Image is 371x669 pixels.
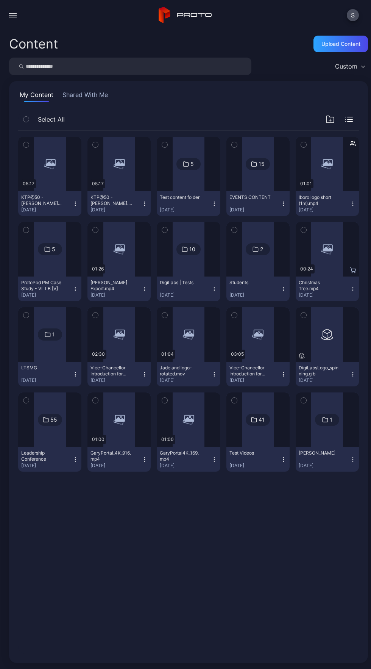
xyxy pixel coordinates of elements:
[296,277,359,301] button: Christmas Tree.mp4[DATE]
[87,362,151,386] button: Vice-Chancellor Introduction for Open Day.mp4[DATE]
[50,416,57,423] div: 55
[296,447,359,472] button: [PERSON_NAME][DATE]
[299,207,350,213] div: [DATE]
[296,191,359,216] button: lboro logo short (1m).mp4[DATE]
[226,447,290,472] button: Test Videos[DATE]
[259,161,265,167] div: 15
[299,463,350,469] div: [DATE]
[229,280,271,286] div: Students
[229,377,281,383] div: [DATE]
[160,377,211,383] div: [DATE]
[90,194,132,206] div: KTP@50 - Dan Parsons.mp4
[229,450,271,456] div: Test Videos
[229,463,281,469] div: [DATE]
[229,207,281,213] div: [DATE]
[90,463,142,469] div: [DATE]
[90,450,132,462] div: GaryPortal_4K_916.mp4
[52,331,55,338] div: 1
[189,246,195,253] div: 10
[160,365,201,377] div: Jade and logo-rotated.mov
[190,161,194,167] div: 5
[299,280,340,292] div: Christmas Tree.mp4
[21,194,63,206] div: KTP@50 - Dan Parsons V3.mp4
[299,377,350,383] div: [DATE]
[38,115,65,124] span: Select All
[226,191,290,216] button: EVENTS CONTENT[DATE]
[160,292,211,298] div: [DATE]
[21,280,63,292] div: ProtoPod PM Case Study - VL LB [V]
[296,362,359,386] button: DigiLabsLogo_spinning.glb[DATE]
[87,277,151,301] button: [PERSON_NAME] Export.mp4[DATE]
[347,9,359,21] button: S
[160,280,201,286] div: DigiLabs | Tests
[299,365,340,377] div: DigiLabsLogo_spinning.glb
[229,194,271,200] div: EVENTS CONTENT
[90,207,142,213] div: [DATE]
[90,280,132,292] div: Sara Export.mp4
[313,36,368,52] button: Upload Content
[21,463,72,469] div: [DATE]
[18,191,81,216] button: KTP@50 - [PERSON_NAME] V3.mp4[DATE]
[18,362,81,386] button: LTSMG[DATE]
[61,90,109,102] button: Shared With Me
[260,246,263,253] div: 2
[18,277,81,301] button: ProtoPod PM Case Study - VL LB [V][DATE]
[160,450,201,462] div: GaryPortal4K_169.mp4
[52,246,55,253] div: 5
[299,194,340,206] div: lboro logo short (1m).mp4
[21,365,63,371] div: LTSMG
[90,365,132,377] div: Vice-Chancellor Introduction for Open Day.mp4
[9,38,58,50] div: Content
[21,377,72,383] div: [DATE]
[90,377,142,383] div: [DATE]
[160,463,211,469] div: [DATE]
[21,207,72,213] div: [DATE]
[160,194,201,200] div: Test content folder
[331,58,368,75] button: Custom
[18,447,81,472] button: Leadership Conference[DATE]
[157,277,220,301] button: DigiLabs | Tests[DATE]
[90,292,142,298] div: [DATE]
[157,362,220,386] button: Jade and logo-rotated.mov[DATE]
[157,191,220,216] button: Test content folder[DATE]
[21,292,72,298] div: [DATE]
[321,41,360,47] div: Upload Content
[160,207,211,213] div: [DATE]
[21,450,63,462] div: Leadership Conference
[157,447,220,472] button: GaryPortal4K_169.mp4[DATE]
[259,416,265,423] div: 41
[87,191,151,216] button: KTP@50 - [PERSON_NAME].mp4[DATE]
[18,90,55,102] button: My Content
[330,416,332,423] div: 1
[299,292,350,298] div: [DATE]
[299,450,340,456] div: Simon Foster
[226,277,290,301] button: Students[DATE]
[87,447,151,472] button: GaryPortal_4K_916.mp4[DATE]
[226,362,290,386] button: Vice-Chancellor Introduction for Halls.mp4[DATE]
[335,63,357,70] div: Custom
[229,365,271,377] div: Vice-Chancellor Introduction for Halls.mp4
[229,292,281,298] div: [DATE]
